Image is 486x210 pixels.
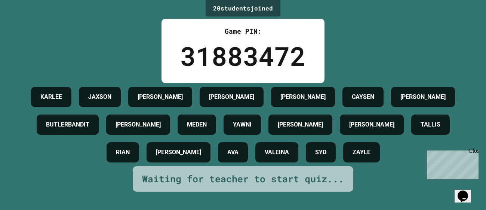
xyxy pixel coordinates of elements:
[116,148,130,157] h4: RIAN
[315,148,326,157] h4: SYD
[40,92,62,101] h4: KARLEE
[180,26,306,36] div: Game PIN:
[209,92,254,101] h4: [PERSON_NAME]
[424,147,479,179] iframe: chat widget
[88,92,111,101] h4: JAXSON
[187,120,207,129] h4: MEDEN
[116,120,161,129] h4: [PERSON_NAME]
[400,92,446,101] h4: [PERSON_NAME]
[278,120,323,129] h4: [PERSON_NAME]
[353,148,370,157] h4: ZAYLE
[265,148,289,157] h4: VALEINA
[421,120,440,129] h4: TALLIS
[156,148,201,157] h4: [PERSON_NAME]
[280,92,326,101] h4: [PERSON_NAME]
[46,120,89,129] h4: BUTLERBANDIT
[3,3,52,48] div: Chat with us now!Close
[455,180,479,203] iframe: chat widget
[227,148,239,157] h4: AVA
[349,120,394,129] h4: [PERSON_NAME]
[233,120,252,129] h4: YAWNI
[138,92,183,101] h4: [PERSON_NAME]
[180,36,306,76] div: 31883472
[352,92,374,101] h4: CAYSEN
[142,172,344,186] div: Waiting for teacher to start quiz...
